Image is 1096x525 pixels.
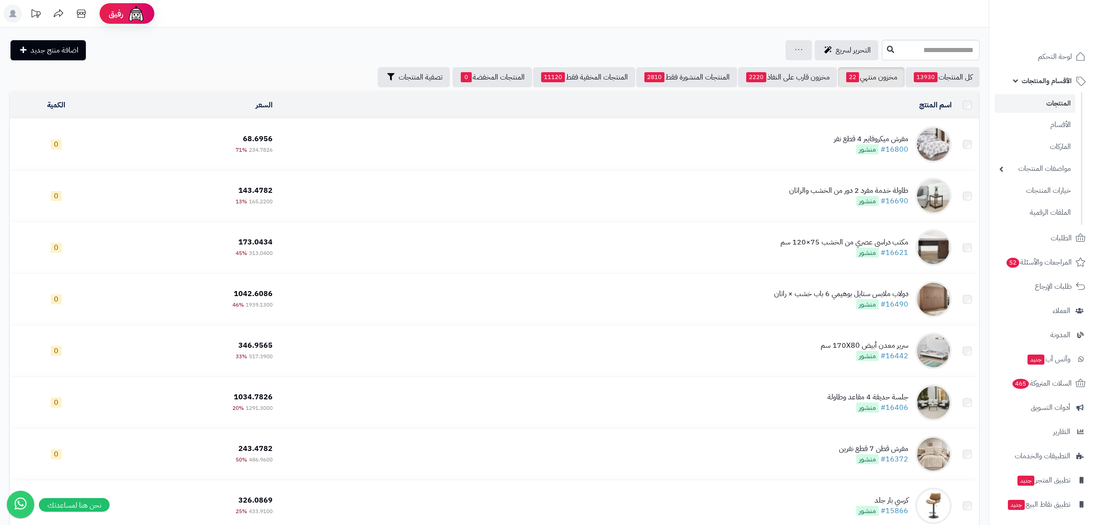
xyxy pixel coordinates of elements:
span: 2810 [644,72,664,82]
div: دولاب ملابس ستايل بوهيمي 6 باب خشب × راتان [774,289,908,299]
a: الماركات [995,137,1075,157]
a: المنتجات المنشورة فقط2810 [636,67,737,87]
span: 346.9565 [238,340,273,351]
span: منشور [856,144,879,154]
img: ai-face.png [127,5,145,23]
a: كل المنتجات13930 [906,67,980,87]
span: 20% [232,404,244,412]
a: لوحة التحكم [995,46,1091,68]
a: #16490 [880,299,908,310]
span: التحرير لسريع [836,45,871,56]
a: المنتجات المخفضة0 [453,67,532,87]
a: المراجعات والأسئلة52 [995,251,1091,273]
span: 68.6956 [243,133,273,144]
span: وآتس آب [1027,353,1070,366]
span: 33% [236,352,247,361]
img: مفرش ميكروفايبر 4 قطع نفر [915,126,952,163]
a: التقارير [995,421,1091,443]
span: رفيق [109,8,123,19]
span: 11120 [541,72,565,82]
a: تطبيق نقاط البيعجديد [995,493,1091,515]
span: منشور [856,506,879,516]
a: اضافة منتج جديد [11,40,86,60]
a: خيارات المنتجات [995,181,1075,201]
span: التقارير [1053,425,1070,438]
a: السعر [256,100,273,111]
span: منشور [856,454,879,464]
div: سرير معدن أبيض 170X80 سم [821,340,908,351]
img: جلسة حديقة 4 مقاعد وطاولة [915,384,952,421]
span: 45% [236,249,247,257]
a: طلبات الإرجاع [995,276,1091,297]
img: سرير معدن أبيض 170X80 سم [915,333,952,369]
a: تحديثات المنصة [24,5,47,25]
span: 0 [51,398,62,408]
span: تصفية المنتجات [399,72,443,83]
span: 486.9600 [249,456,273,464]
img: طاولة خدمة مفرد 2 دور من الخشب والراتان [915,178,952,214]
span: 13% [236,197,247,206]
a: الكمية [47,100,65,111]
a: #16800 [880,144,908,155]
a: #16406 [880,402,908,413]
img: مكتب دراسي عصري من الخشب 75×120 سم [915,229,952,266]
span: 1042.6086 [234,288,273,299]
a: وآتس آبجديد [995,348,1091,370]
span: 52 [1006,258,1019,268]
div: مفرش قطن 7 قطع نفرين [839,444,908,454]
a: المنتجات المخفية فقط11120 [533,67,635,87]
span: 46% [232,301,244,309]
span: 25% [236,507,247,515]
span: العملاء [1053,304,1070,317]
a: #16372 [880,454,908,465]
img: دولاب ملابس ستايل بوهيمي 6 باب خشب × راتان [915,281,952,318]
a: مخزون قارب على النفاذ2220 [738,67,837,87]
span: جديد [1017,476,1034,486]
a: مخزون منتهي22 [838,67,905,87]
span: جديد [1027,355,1044,365]
a: الملفات الرقمية [995,203,1075,223]
span: التطبيقات والخدمات [1015,450,1070,462]
span: 0 [51,243,62,253]
span: 1034.7826 [234,392,273,403]
a: العملاء [995,300,1091,322]
a: مواصفات المنتجات [995,159,1075,179]
a: أدوات التسويق [995,397,1091,419]
span: 313.0400 [249,249,273,257]
span: 0 [51,139,62,149]
a: المنتجات [995,94,1075,113]
span: اضافة منتج جديد [31,45,79,56]
span: طلبات الإرجاع [1035,280,1072,293]
span: منشور [856,351,879,361]
a: التطبيقات والخدمات [995,445,1091,467]
span: 234.7826 [249,146,273,154]
span: 71% [236,146,247,154]
span: 0 [51,346,62,356]
a: تطبيق المتجرجديد [995,469,1091,491]
a: الطلبات [995,227,1091,249]
div: مفرش ميكروفايبر 4 قطع نفر [834,134,908,144]
a: #15866 [880,505,908,516]
span: منشور [856,403,879,413]
span: 165.2200 [249,197,273,206]
div: طاولة خدمة مفرد 2 دور من الخشب والراتان [789,186,908,196]
span: لوحة التحكم [1038,50,1072,63]
span: 1291.3000 [246,404,273,412]
span: تطبيق المتجر [1017,474,1070,487]
a: #16442 [880,350,908,361]
a: المدونة [995,324,1091,346]
div: مكتب دراسي عصري من الخشب 75×120 سم [780,237,908,248]
span: 173.0434 [238,237,273,248]
span: السلات المتروكة [1012,377,1072,390]
span: المدونة [1050,329,1070,341]
span: الطلبات [1051,232,1072,244]
button: تصفية المنتجات [378,67,450,87]
span: 50% [236,456,247,464]
span: منشور [856,299,879,309]
span: 326.0869 [238,495,273,506]
a: #16690 [880,196,908,207]
span: 0 [461,72,472,82]
span: 0 [51,449,62,459]
span: 0 [51,294,62,304]
span: المراجعات والأسئلة [1006,256,1072,269]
